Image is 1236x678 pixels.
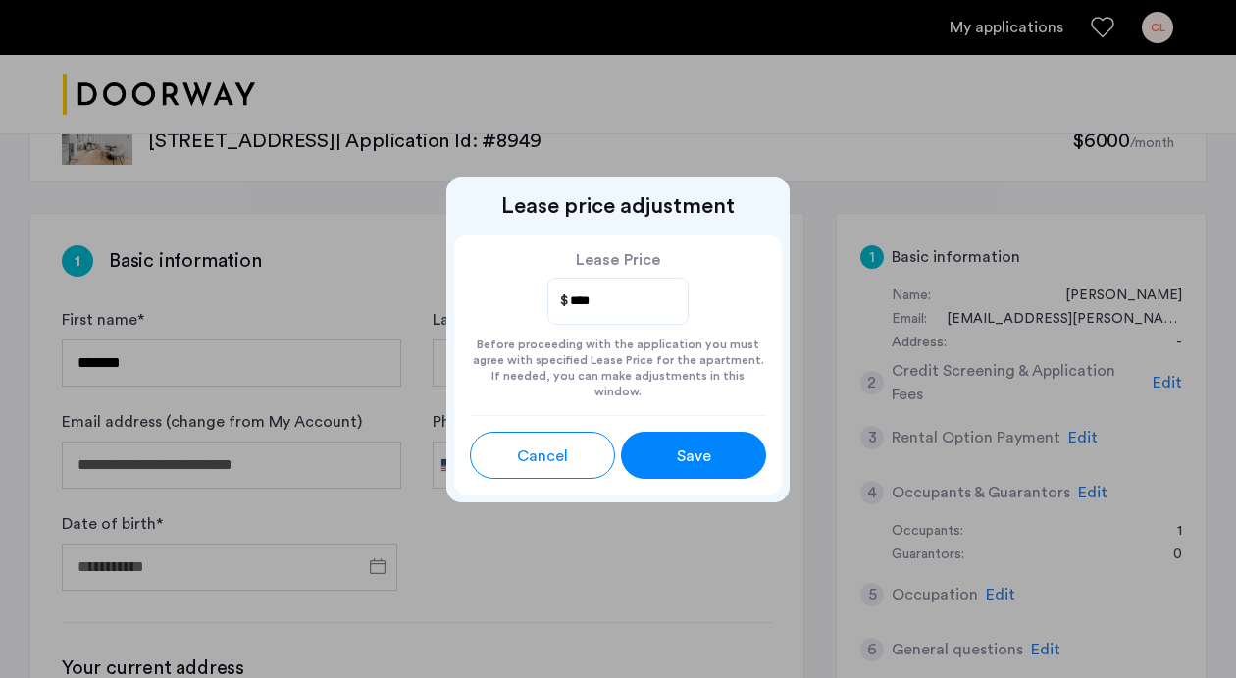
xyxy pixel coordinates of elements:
[677,444,711,468] span: Save
[470,432,615,479] button: button
[454,192,782,220] h2: Lease price adjustment
[517,444,568,468] span: Cancel
[547,251,690,270] label: Lease Price
[470,325,766,399] div: Before proceeding with the application you must agree with specified Lease Price for the apartmen...
[621,432,766,479] button: button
